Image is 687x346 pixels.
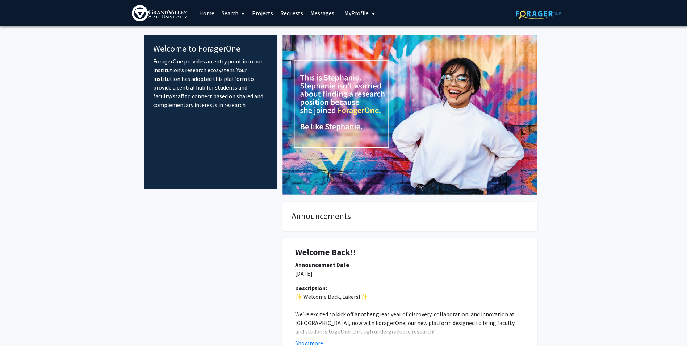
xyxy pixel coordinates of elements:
[295,247,524,258] h1: Welcome Back!!
[295,310,524,336] p: We’re excited to kick off another great year of discovery, collaboration, and innovation at [GEOG...
[295,269,524,278] p: [DATE]
[516,8,561,19] img: ForagerOne Logo
[307,0,338,26] a: Messages
[344,9,369,17] span: My Profile
[295,260,524,269] div: Announcement Date
[248,0,277,26] a: Projects
[153,57,269,109] p: ForagerOne provides an entry point into our institution’s research ecosystem. Your institution ha...
[282,35,537,195] img: Cover Image
[292,211,528,222] h4: Announcements
[132,5,187,21] img: Grand Valley State University Logo
[295,292,524,301] p: ✨ Welcome Back, Lakers! ✨
[196,0,218,26] a: Home
[5,313,31,341] iframe: Chat
[153,44,269,54] h4: Welcome to ForagerOne
[295,284,524,292] div: Description:
[277,0,307,26] a: Requests
[218,0,248,26] a: Search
